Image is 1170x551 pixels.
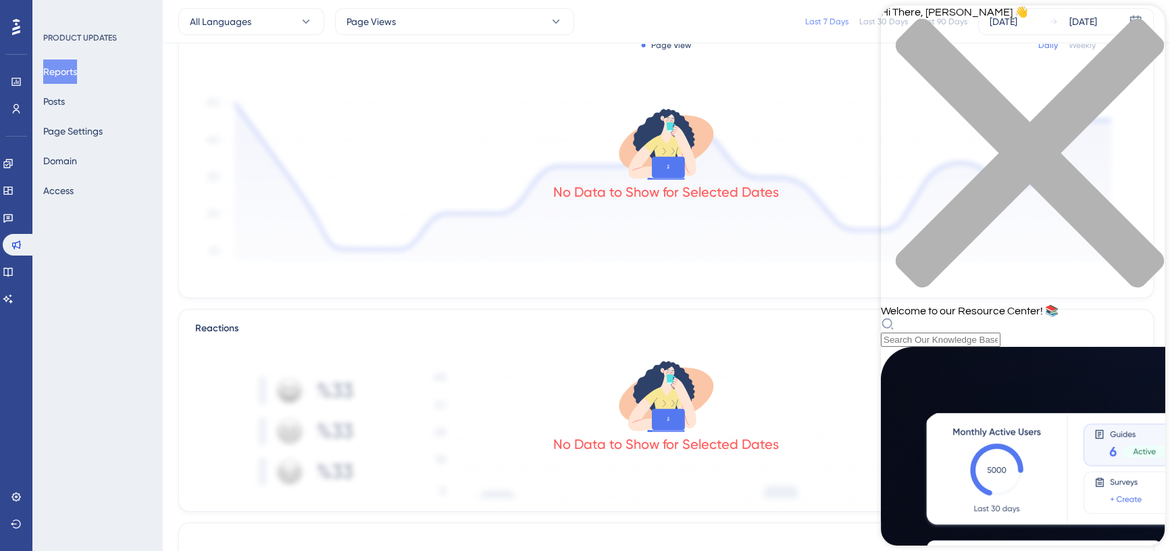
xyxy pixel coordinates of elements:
div: Reactions [195,320,1137,337]
span: Need Help? [32,3,84,20]
span: All Languages [190,14,251,30]
button: Domain [43,149,77,173]
button: Posts [43,89,65,114]
div: PRODUCT UPDATES [43,32,117,43]
div: Last 7 Days [805,16,848,27]
div: Last 30 Days [859,16,908,27]
span: Page Views [347,14,396,30]
img: launcher-image-alternative-text [4,8,28,32]
button: Page Views [335,8,574,35]
button: All Languages [178,8,324,35]
div: No Data to Show for Selected Dates [553,435,779,454]
button: Access [43,178,74,203]
div: Page View [642,40,691,51]
button: Page Settings [43,119,103,143]
div: No Data to Show for Selected Dates [553,183,779,201]
button: Reports [43,59,77,84]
